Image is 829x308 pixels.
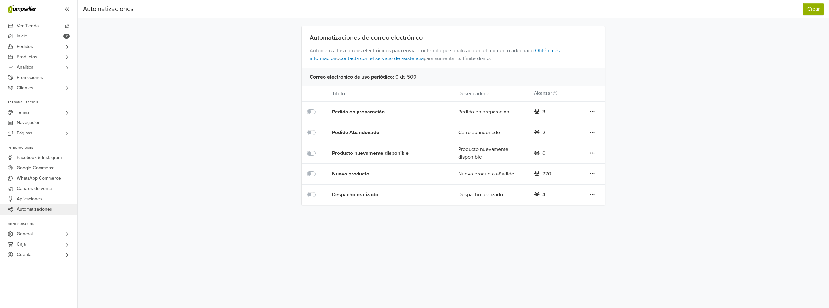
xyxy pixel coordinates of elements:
[8,222,77,226] p: Configuración
[332,108,433,116] div: Pedido en preparación
[302,34,605,42] div: Automatizaciones de correo electrónico
[332,170,433,178] div: Nuevo producto
[453,90,529,98] div: Desencadenar
[803,3,824,15] button: Crear
[17,31,27,41] span: Inicio
[542,108,545,116] div: 3
[542,149,546,157] div: 0
[332,129,433,136] div: Pedido Abandonado
[542,170,551,178] div: 270
[453,191,529,198] div: Despacho realizado
[17,153,62,163] span: Facebook & Instagram
[542,129,545,136] div: 2
[17,41,33,52] span: Pedidos
[17,21,39,31] span: Ver Tienda
[302,42,605,68] span: Automatiza tus correos electrónicos para enviar contenido personalizado en el momento adecuado. o...
[83,3,133,16] div: Automatizaciones
[339,55,424,62] a: contacta con el servicio de asistencia
[17,239,26,250] span: Caja
[8,101,77,105] p: Personalización
[17,52,37,62] span: Productos
[332,191,433,198] div: Despacho realizado
[63,34,70,39] span: 2
[17,173,61,184] span: WhatsApp Commerce
[17,107,29,118] span: Temas
[332,149,433,157] div: Producto nuevamente disponible
[17,194,42,204] span: Aplicaciones
[453,170,529,178] div: Nuevo producto añadido
[17,128,32,138] span: Páginas
[310,73,394,81] span: Correo electrónico de uso periódico :
[17,118,40,128] span: Navegacion
[327,90,453,98] div: Título
[17,72,43,83] span: Promociones
[8,146,77,150] p: Integraciones
[17,163,55,173] span: Google Commerce
[453,129,529,136] div: Carro abandonado
[17,250,31,260] span: Cuenta
[453,145,529,161] div: Producto nuevamente disponible
[453,108,529,116] div: Pedido en preparación
[17,62,33,72] span: Analítica
[534,90,557,97] label: Alcanzar
[17,83,33,93] span: Clientes
[17,204,52,215] span: Automatizaciones
[17,184,52,194] span: Canales de venta
[302,68,605,86] div: 0 de 500
[17,229,33,239] span: General
[542,191,545,198] div: 4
